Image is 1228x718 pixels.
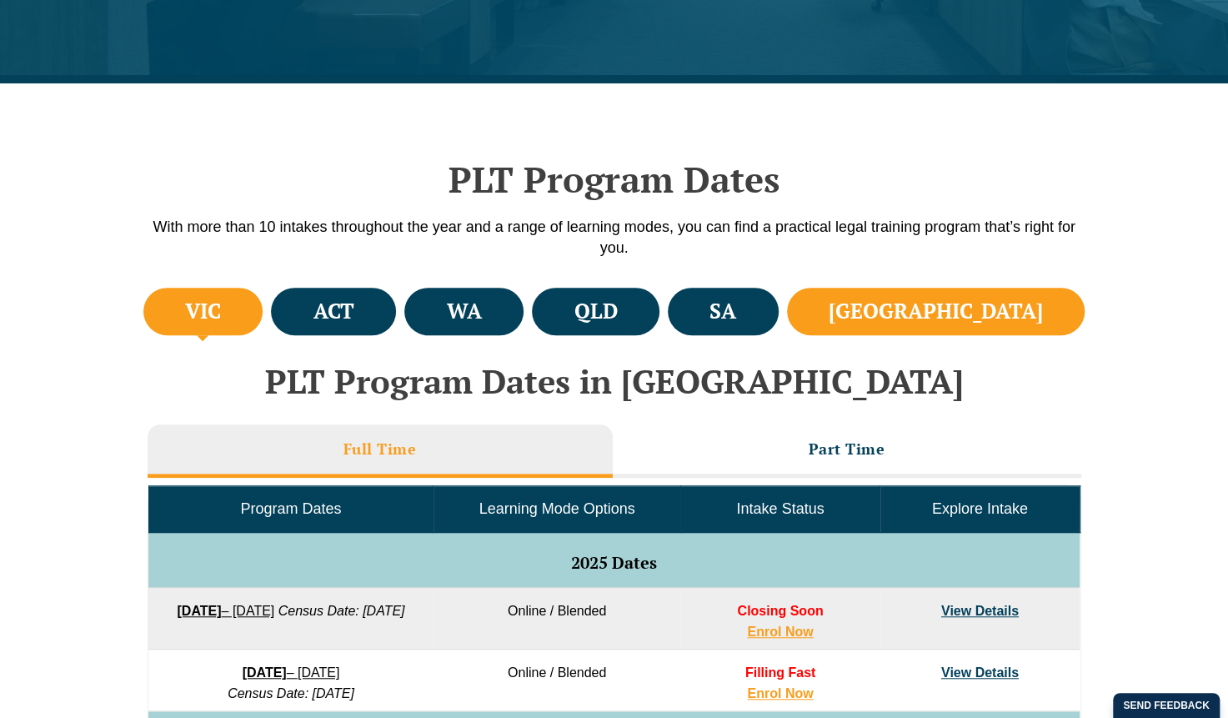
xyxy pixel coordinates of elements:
[941,604,1019,618] a: View Details
[571,551,657,574] span: 2025 Dates
[709,298,736,325] h4: SA
[479,500,635,517] span: Learning Mode Options
[574,298,617,325] h4: QLD
[343,439,417,459] h3: Full Time
[736,500,824,517] span: Intake Status
[747,625,813,639] a: Enrol Now
[243,665,340,680] a: [DATE]– [DATE]
[313,298,354,325] h4: ACT
[139,363,1090,399] h2: PLT Program Dates in [GEOGRAPHIC_DATA]
[243,665,287,680] strong: [DATE]
[185,298,221,325] h4: VIC
[941,665,1019,680] a: View Details
[228,686,354,700] em: Census Date: [DATE]
[240,500,341,517] span: Program Dates
[434,588,680,650] td: Online / Blended
[139,217,1090,259] p: With more than 10 intakes throughout the year and a range of learning modes, you can find a pract...
[434,650,680,711] td: Online / Blended
[737,604,823,618] span: Closing Soon
[177,604,274,618] a: [DATE]– [DATE]
[747,686,813,700] a: Enrol Now
[745,665,815,680] span: Filling Fast
[809,439,885,459] h3: Part Time
[447,298,482,325] h4: WA
[177,604,221,618] strong: [DATE]
[139,158,1090,200] h2: PLT Program Dates
[278,604,405,618] em: Census Date: [DATE]
[829,298,1043,325] h4: [GEOGRAPHIC_DATA]
[932,500,1028,517] span: Explore Intake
